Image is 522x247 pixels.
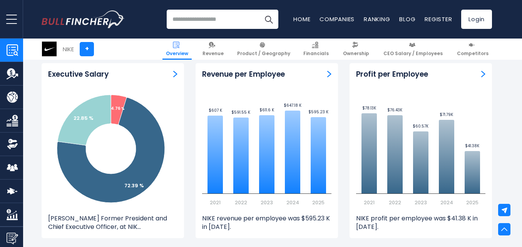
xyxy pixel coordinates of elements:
[440,199,453,206] text: 2024
[356,214,485,232] p: NIKE profit per employee was $41.38 K in [DATE].
[399,15,415,23] a: Blog
[202,70,285,79] h3: Revenue per Employee
[166,50,188,57] span: Overview
[387,107,403,113] text: $76.43K
[415,199,427,206] text: 2023
[364,15,390,23] a: Ranking
[364,199,375,206] text: 2021
[425,15,452,23] a: Register
[42,10,125,28] img: Bullfincher logo
[481,70,485,78] a: Profit per Employee
[48,70,109,79] h3: Executive Salary
[235,199,247,206] text: 2022
[162,39,192,60] a: Overview
[362,105,376,111] text: $78.13K
[466,199,478,206] text: 2025
[453,39,492,60] a: Competitors
[210,199,221,206] text: 2021
[308,109,329,115] text: $595.23 K
[389,199,401,206] text: 2022
[7,138,18,150] img: Ownership
[74,114,94,122] tspan: 22.85 %
[173,70,177,78] a: ceo-salary
[42,42,57,56] img: NKE logo
[340,39,373,60] a: Ownership
[202,214,331,232] p: NIKE revenue per employee was $595.23 K in [DATE].
[457,50,489,57] span: Competitors
[199,39,227,60] a: Revenue
[42,10,124,28] a: Go to homepage
[380,39,446,60] a: CEO Salary / Employees
[234,39,294,60] a: Product / Geography
[440,112,453,118] text: $71.79K
[124,182,144,189] tspan: 72.39 %
[461,10,492,29] a: Login
[231,109,251,115] text: $591.55 K
[327,70,331,78] a: Revenue per Employee
[63,45,74,54] div: NIKE
[202,50,224,57] span: Revenue
[312,199,325,206] text: 2025
[413,123,429,129] text: $60.57K
[259,107,274,113] text: $611.6 K
[259,10,278,29] button: Search
[356,70,428,79] h3: Profit per Employee
[293,15,310,23] a: Home
[343,50,369,57] span: Ownership
[48,214,177,232] p: [PERSON_NAME] Former President and Chief Executive Officer, at NIK...
[303,50,329,57] span: Financials
[320,15,355,23] a: Companies
[80,42,94,56] a: +
[300,39,332,60] a: Financials
[286,199,299,206] text: 2024
[465,143,480,149] text: $41.38K
[237,50,290,57] span: Product / Geography
[383,50,443,57] span: CEO Salary / Employees
[111,106,125,111] tspan: 4.76 %
[209,108,223,113] text: $607 K
[261,199,273,206] text: 2023
[284,102,302,108] text: $647.18 K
